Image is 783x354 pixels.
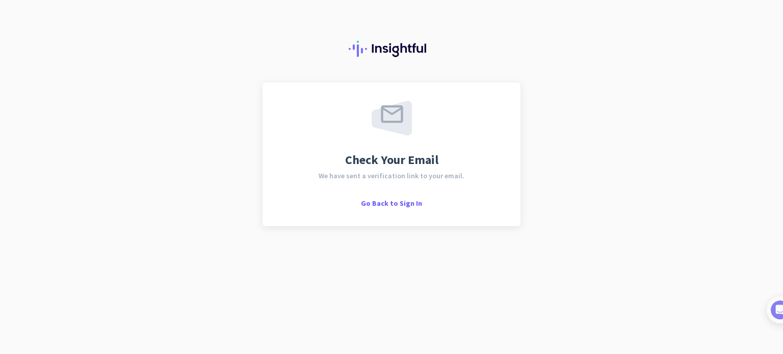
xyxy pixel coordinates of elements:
span: We have sent a verification link to your email. [319,172,464,179]
img: Insightful [349,41,434,57]
span: Go Back to Sign In [361,199,422,208]
img: email-sent [372,101,412,135]
span: Check Your Email [345,154,438,166]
